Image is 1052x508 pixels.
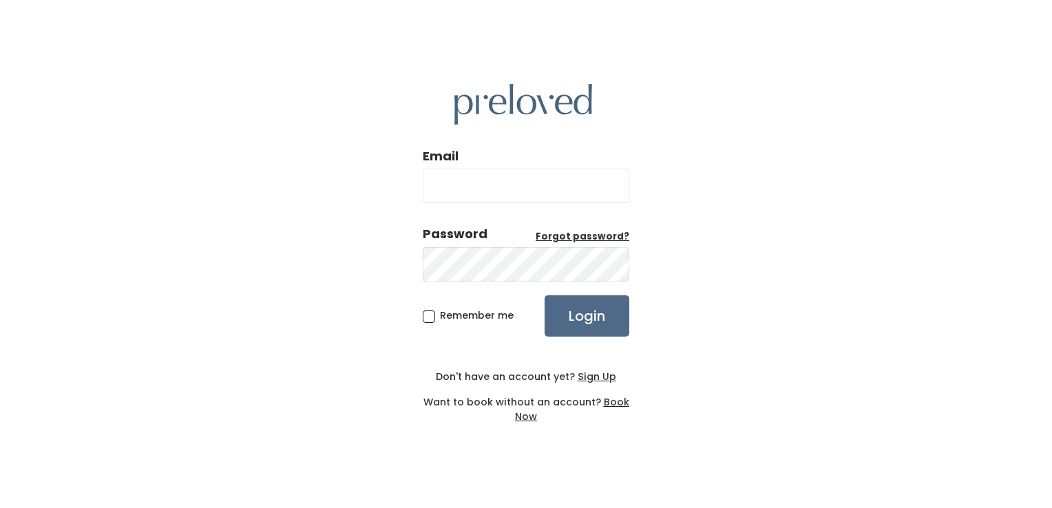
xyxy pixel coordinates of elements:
[423,225,487,243] div: Password
[536,230,629,244] a: Forgot password?
[423,147,459,165] label: Email
[454,84,592,125] img: preloved logo
[515,395,629,423] a: Book Now
[423,384,629,424] div: Want to book without an account?
[536,230,629,243] u: Forgot password?
[545,295,629,337] input: Login
[575,370,616,383] a: Sign Up
[440,308,514,322] span: Remember me
[578,370,616,383] u: Sign Up
[423,370,629,384] div: Don't have an account yet?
